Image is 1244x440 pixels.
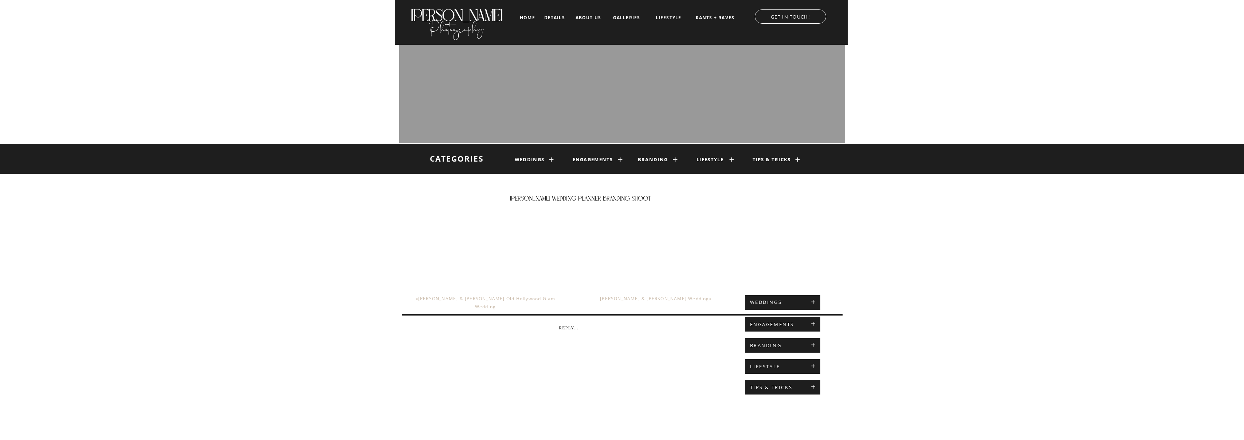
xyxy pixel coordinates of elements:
a: [PERSON_NAME] [410,6,503,18]
a: branding [637,157,668,163]
h1: [PERSON_NAME] Wedding Planner Branding Shoot [473,194,688,235]
a: BRANDING [750,343,815,349]
a: TIPS & TRICKS [750,385,815,391]
a: engagements [573,157,610,163]
a: ENGAGEMENTS [750,322,815,328]
a: WEDDINGS [750,300,815,305]
a: [PERSON_NAME] & [PERSON_NAME] Old Hollywood Glam Wedding [418,296,556,310]
a: RANTS + RAVES [695,15,735,20]
a: about us [573,15,604,20]
h1: categories [425,154,489,164]
a: weddings [514,157,545,163]
a: TIPS & TRICKS [750,157,794,163]
a: GET IN TOUCH! [747,12,833,19]
a: LIFESTYLE [650,15,687,20]
nav: « [408,295,563,305]
nav: » [579,295,733,305]
div: Reply... [450,325,687,336]
a: [PERSON_NAME] & [PERSON_NAME] Wedding [600,296,709,302]
a: Photography [410,14,503,38]
a: LIFESTYLE [750,364,815,370]
a: galleries [612,15,642,20]
a: details [544,15,565,20]
a: home [519,15,536,20]
a: lifestyle [693,157,727,163]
